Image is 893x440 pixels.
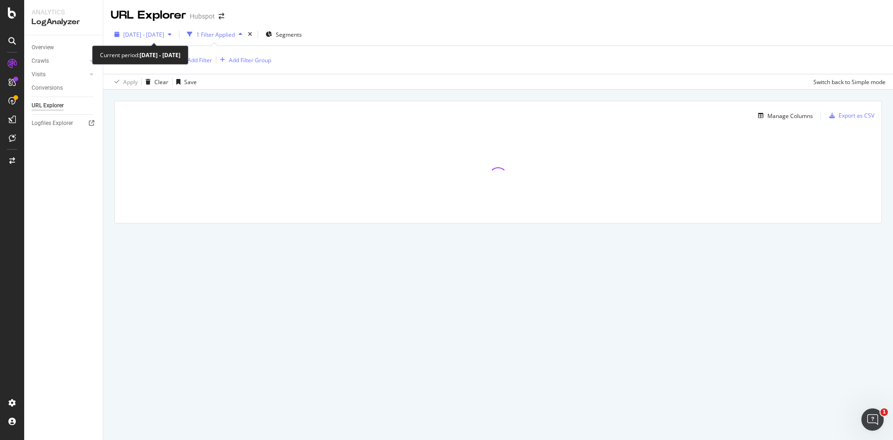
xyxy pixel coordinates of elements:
button: 1 Filter Applied [183,27,246,42]
div: Current period: [100,50,180,60]
a: Crawls [32,56,87,66]
button: Add Filter Group [216,54,271,66]
iframe: Intercom live chat [861,408,884,431]
div: LogAnalyzer [32,17,95,27]
div: arrow-right-arrow-left [219,13,224,20]
button: Save [173,74,197,89]
div: Export as CSV [839,112,874,119]
a: Visits [32,70,87,79]
div: Logfiles Explorer [32,118,73,128]
span: [DATE] - [DATE] [123,31,164,39]
button: Clear [142,74,168,89]
a: Logfiles Explorer [32,118,96,128]
button: Segments [262,27,306,42]
div: Add Filter [187,56,212,64]
button: Add Filter [175,54,212,66]
div: times [246,30,254,39]
button: Switch back to Simple mode [810,74,886,89]
div: Apply [123,78,138,86]
div: Switch back to Simple mode [813,78,886,86]
div: Conversions [32,83,63,93]
span: 1 [880,408,888,416]
div: Analytics [32,7,95,17]
button: Apply [111,74,138,89]
a: Conversions [32,83,96,93]
div: Add Filter Group [229,56,271,64]
div: Hubspot [190,12,215,21]
button: [DATE] - [DATE] [111,27,175,42]
a: URL Explorer [32,101,96,111]
b: [DATE] - [DATE] [140,51,180,59]
div: Overview [32,43,54,53]
div: Clear [154,78,168,86]
div: Manage Columns [767,112,813,120]
a: Overview [32,43,96,53]
div: URL Explorer [111,7,186,23]
button: Export as CSV [826,108,874,123]
div: URL Explorer [32,101,64,111]
button: Manage Columns [754,110,813,121]
div: Crawls [32,56,49,66]
span: Segments [276,31,302,39]
div: 1 Filter Applied [196,31,235,39]
div: Visits [32,70,46,79]
div: Save [184,78,197,86]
